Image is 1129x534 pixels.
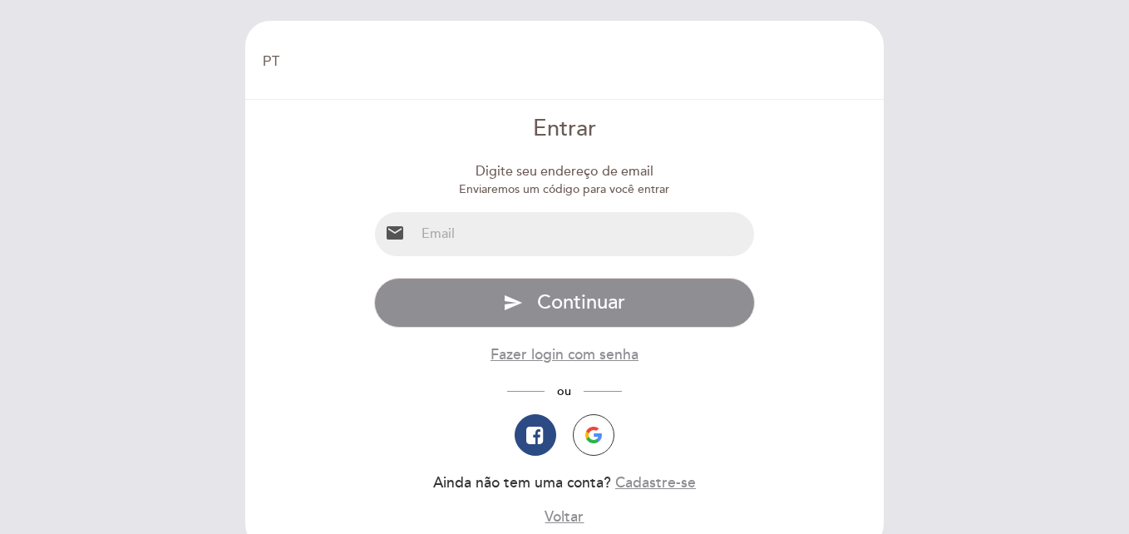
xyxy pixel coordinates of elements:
i: send [503,293,523,313]
i: email [385,223,405,243]
span: Ainda não tem uma conta? [433,474,611,492]
span: Continuar [537,290,625,314]
div: Entrar [374,113,756,146]
div: Enviaremos um código para você entrar [374,181,756,198]
button: send Continuar [374,278,756,328]
div: Digite seu endereço de email [374,162,756,181]
button: Voltar [545,507,584,527]
input: Email [415,212,755,256]
span: ou [545,384,584,398]
button: Fazer login com senha [491,344,638,365]
img: icon-google.png [585,427,602,443]
button: Cadastre-se [615,472,696,493]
